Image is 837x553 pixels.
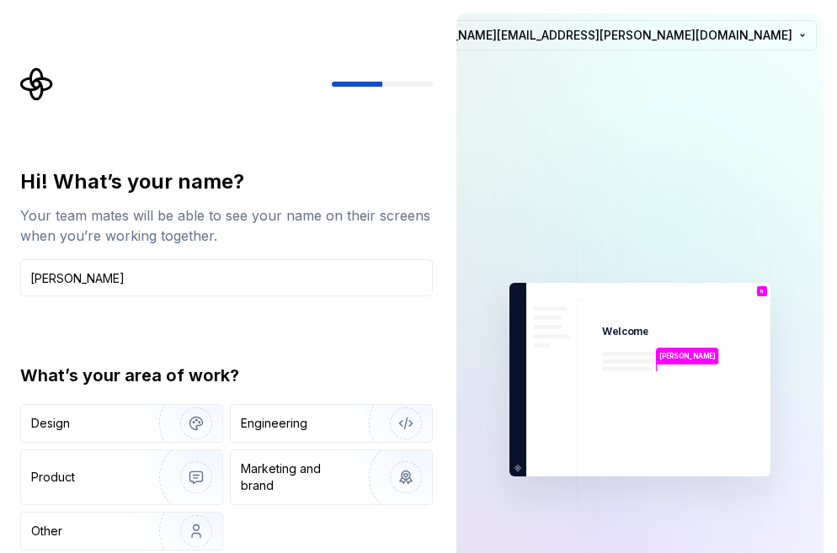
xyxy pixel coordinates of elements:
[20,67,54,101] svg: Supernova Logo
[31,523,62,540] div: Other
[20,205,433,246] div: Your team mates will be able to see your name on their screens when you’re working together.
[31,415,70,432] div: Design
[241,460,355,494] div: Marketing and brand
[401,27,792,44] span: [PERSON_NAME][EMAIL_ADDRESS][PERSON_NAME][DOMAIN_NAME]
[376,20,817,51] button: [PERSON_NAME][EMAIL_ADDRESS][PERSON_NAME][DOMAIN_NAME]
[659,351,716,361] p: [PERSON_NAME]
[602,325,648,338] p: Welcome
[20,259,433,296] input: Han Solo
[20,364,433,387] div: What’s your area of work?
[20,168,433,195] div: Hi! What’s your name?
[760,289,764,294] p: R
[31,469,75,486] div: Product
[241,415,307,432] div: Engineering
